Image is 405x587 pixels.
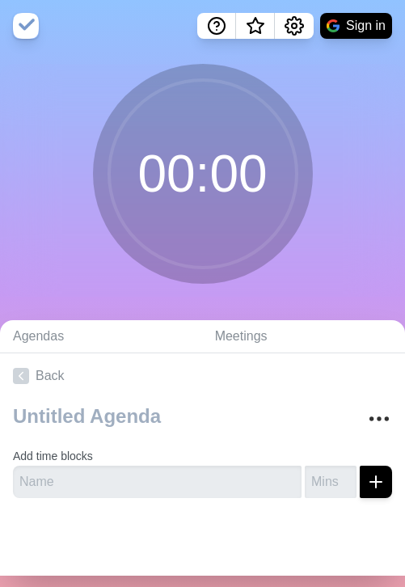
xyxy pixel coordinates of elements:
[202,320,405,353] a: Meetings
[13,466,302,498] input: Name
[320,13,392,39] button: Sign in
[13,450,93,462] label: Add time blocks
[363,403,395,435] button: More
[275,13,314,39] button: Settings
[197,13,236,39] button: Help
[236,13,275,39] button: What’s new
[327,19,340,32] img: google logo
[13,13,39,39] img: timeblocks logo
[305,466,356,498] input: Mins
